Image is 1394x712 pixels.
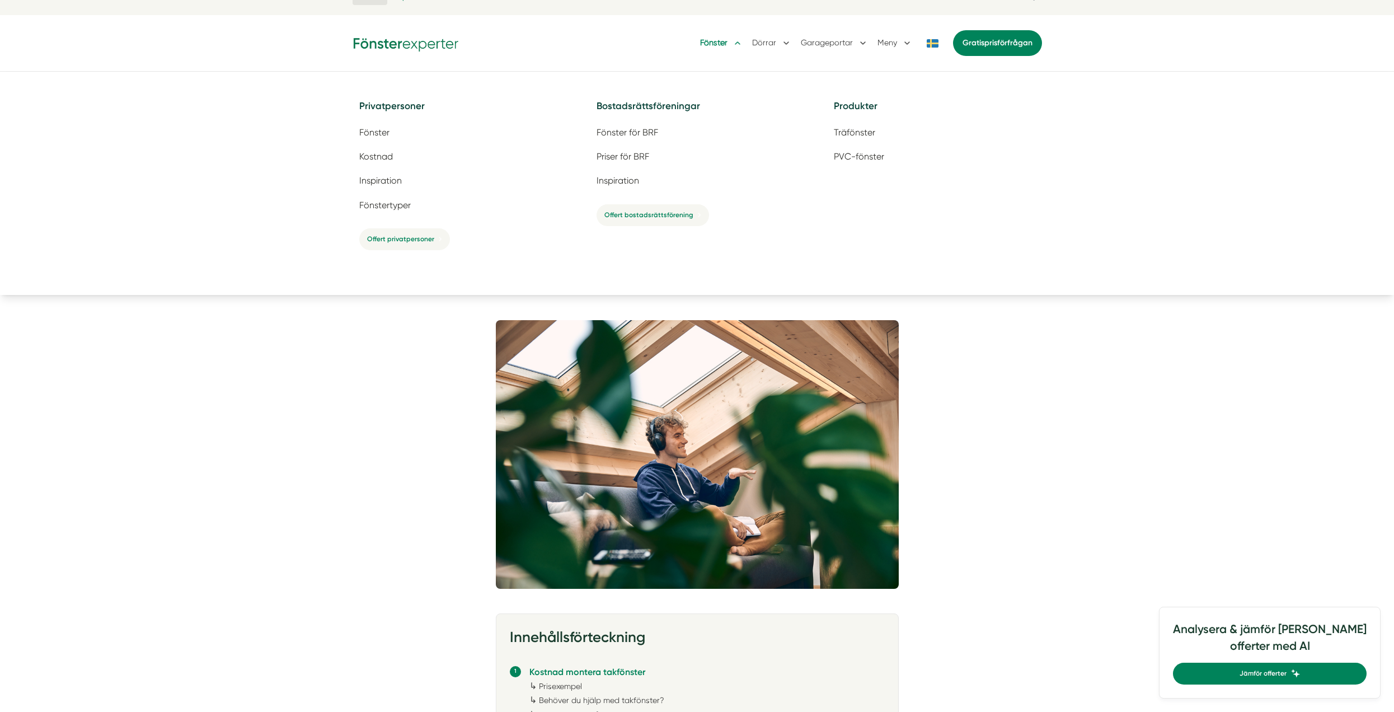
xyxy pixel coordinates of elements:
[877,29,913,58] button: Meny
[700,29,743,58] button: Fönster
[539,696,664,705] a: Behöver du hjälp med takfönster?
[1173,621,1367,663] h4: Analysera & jämför [PERSON_NAME] offerter med AI
[353,171,567,190] a: Inspiration
[801,29,869,58] button: Garageportar
[359,228,450,250] a: Offert privatpersoner
[827,123,1042,142] a: Träfönster
[353,123,567,142] a: Fönster
[834,151,884,162] span: PVC-fönster
[353,99,567,123] h5: Privatpersoner
[827,147,1042,166] a: PVC-fönster
[597,204,709,226] a: Offert bostadsrättsförening
[590,147,805,166] a: Priser för BRF
[367,234,434,245] span: Offert privatpersoner
[359,151,393,162] span: Kostnad
[353,34,459,51] img: Fönsterexperter Logotyp
[529,667,645,677] a: Kostnad montera takfönster
[496,320,899,589] img: pris takfönster, kostnad takfönster
[353,147,567,166] a: Kostnad
[752,29,792,58] button: Dörrar
[529,681,537,691] span: ↳
[827,99,1042,123] h5: Produkter
[590,123,805,142] a: Fönster för BRF
[597,127,658,138] span: Fönster för BRF
[590,99,805,123] h5: Bostadsrättsföreningar
[597,175,639,186] span: Inspiration
[359,175,402,186] span: Inspiration
[604,210,693,221] span: Offert bostadsrättsförening
[359,200,411,210] span: Fönstertyper
[963,38,984,48] span: Gratis
[359,127,389,138] span: Fönster
[953,30,1042,56] a: Gratisprisförfrågan
[353,195,567,215] a: Fönstertyper
[539,682,582,691] a: Prisexempel
[1240,668,1287,679] span: Jämför offerter
[590,171,805,190] a: Inspiration
[834,127,875,138] span: Träfönster
[597,151,649,162] span: Priser för BRF
[1173,663,1367,685] a: Jämför offerter
[510,627,885,653] h3: Innehållsförteckning
[529,695,537,705] span: ↳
